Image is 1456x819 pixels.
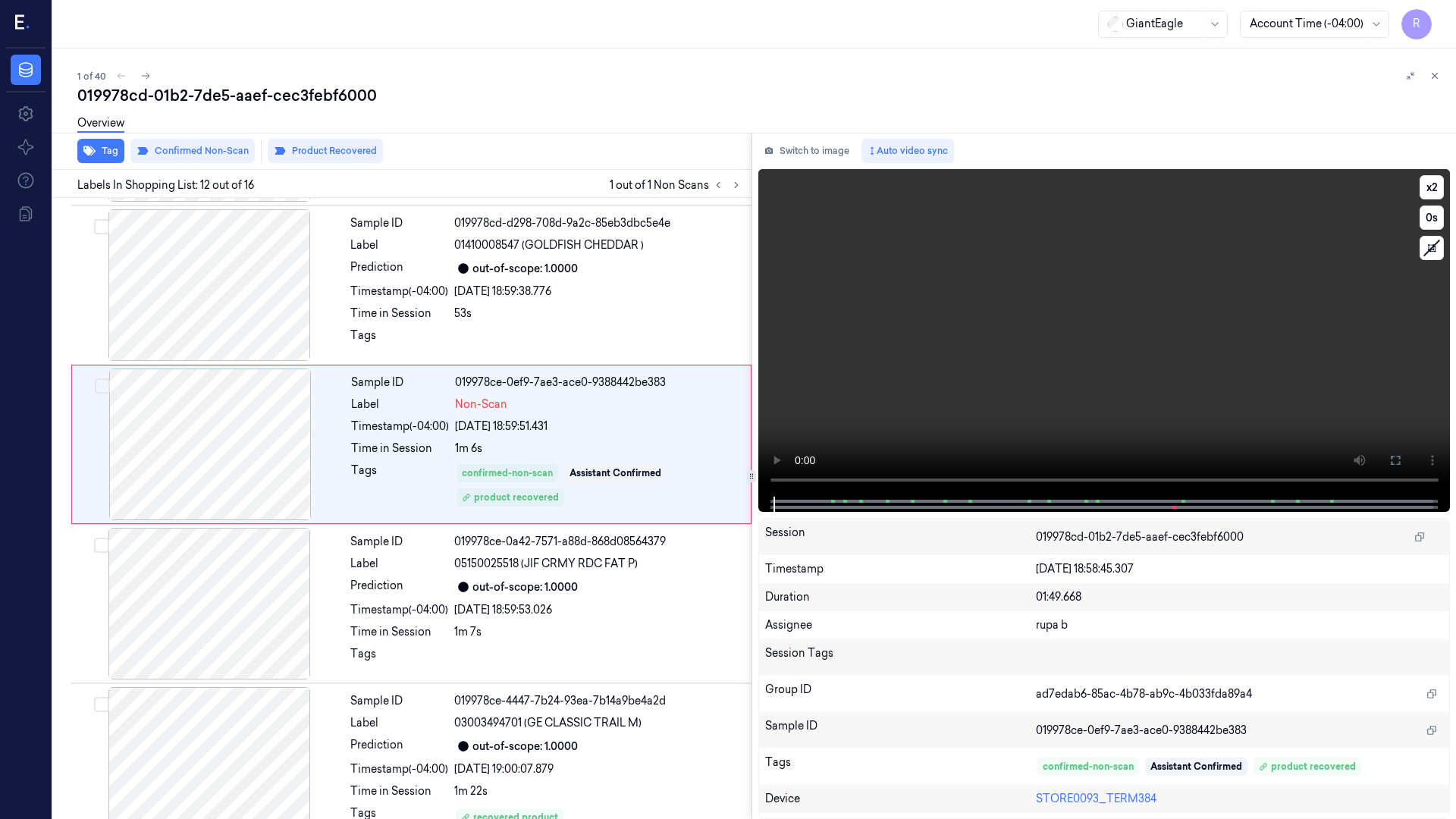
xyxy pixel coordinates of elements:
[77,85,1444,106] div: 019978cd-01b2-7de5-aaef-cec3febf6000
[350,624,448,640] div: Time in Session
[350,646,448,670] div: Tags
[350,534,448,550] div: Sample ID
[1036,589,1443,605] div: 01:49.668
[1043,760,1134,773] div: confirmed-non-scan
[1150,760,1242,773] div: Assistant Confirmed
[765,561,1037,577] div: Timestamp
[765,645,1037,670] div: Session Tags
[454,534,742,550] div: 019978ce-0a42-7571-a88d-868d08564379
[77,70,106,83] span: 1 of 40
[570,466,661,480] div: Assistant Confirmed
[350,215,448,231] div: Sample ID
[77,115,124,133] a: Overview
[94,697,109,712] button: Select row
[130,139,255,163] button: Confirmed Non-Scan
[350,306,448,322] div: Time in Session
[454,783,742,799] div: 1m 22s
[861,139,954,163] button: Auto video sync
[95,378,110,394] button: Select row
[77,139,124,163] button: Tag
[454,237,644,253] span: 01410008547 (GOLDFISH CHEDDAR )
[462,466,553,480] div: confirmed-non-scan
[472,261,578,277] div: out-of-scope: 1.0000
[350,237,448,253] div: Label
[610,176,745,194] span: 1 out of 1 Non Scans
[350,284,448,300] div: Timestamp (-04:00)
[1420,175,1444,199] button: x2
[472,739,578,755] div: out-of-scope: 1.0000
[351,441,449,457] div: Time in Session
[454,556,638,572] span: 05150025518 (JIF CRMY RDC FAT P)
[472,579,578,595] div: out-of-scope: 1.0000
[1036,617,1443,633] div: rupa b
[765,682,1037,706] div: Group ID
[454,693,742,709] div: 019978ce-4447-7b24-93ea-7b14a9be4a2d
[455,397,507,413] span: Non-Scan
[454,624,742,640] div: 1m 7s
[1420,206,1444,230] button: 0s
[351,397,449,413] div: Label
[351,419,449,435] div: Timestamp (-04:00)
[350,259,448,278] div: Prediction
[462,491,559,504] div: product recovered
[765,617,1037,633] div: Assignee
[268,139,383,163] button: Product Recovered
[350,737,448,755] div: Prediction
[351,375,449,391] div: Sample ID
[454,602,742,618] div: [DATE] 18:59:53.026
[350,693,448,709] div: Sample ID
[1036,561,1443,577] div: [DATE] 18:58:45.307
[765,791,1037,807] div: Device
[350,578,448,596] div: Prediction
[350,715,448,731] div: Label
[455,375,742,391] div: 019978ce-0ef9-7ae3-ace0-9388442be383
[350,602,448,618] div: Timestamp (-04:00)
[350,328,448,352] div: Tags
[765,755,1037,779] div: Tags
[1036,791,1443,807] div: STORE0093_TERM384
[350,783,448,799] div: Time in Session
[455,441,742,457] div: 1m 6s
[1036,529,1244,545] span: 019978cd-01b2-7de5-aaef-cec3febf6000
[454,715,642,731] span: 03003494701 (GE CLASSIC TRAIL M)
[454,761,742,777] div: [DATE] 19:00:07.879
[350,556,448,572] div: Label
[758,139,855,163] button: Switch to image
[455,419,742,435] div: [DATE] 18:59:51.431
[1036,723,1247,739] span: 019978ce-0ef9-7ae3-ace0-9388442be383
[94,219,109,234] button: Select row
[1259,760,1356,773] div: product recovered
[765,589,1037,605] div: Duration
[77,177,254,193] span: Labels In Shopping List: 12 out of 16
[454,284,742,300] div: [DATE] 18:59:38.776
[765,718,1037,742] div: Sample ID
[1401,9,1432,39] button: R
[351,463,449,508] div: Tags
[765,525,1037,549] div: Session
[350,761,448,777] div: Timestamp (-04:00)
[94,538,109,553] button: Select row
[454,306,742,322] div: 53s
[454,215,742,231] div: 019978cd-d298-708d-9a2c-85eb3dbc5e4e
[1036,686,1252,702] span: ad7edab6-85ac-4b78-ab9c-4b033fda89a4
